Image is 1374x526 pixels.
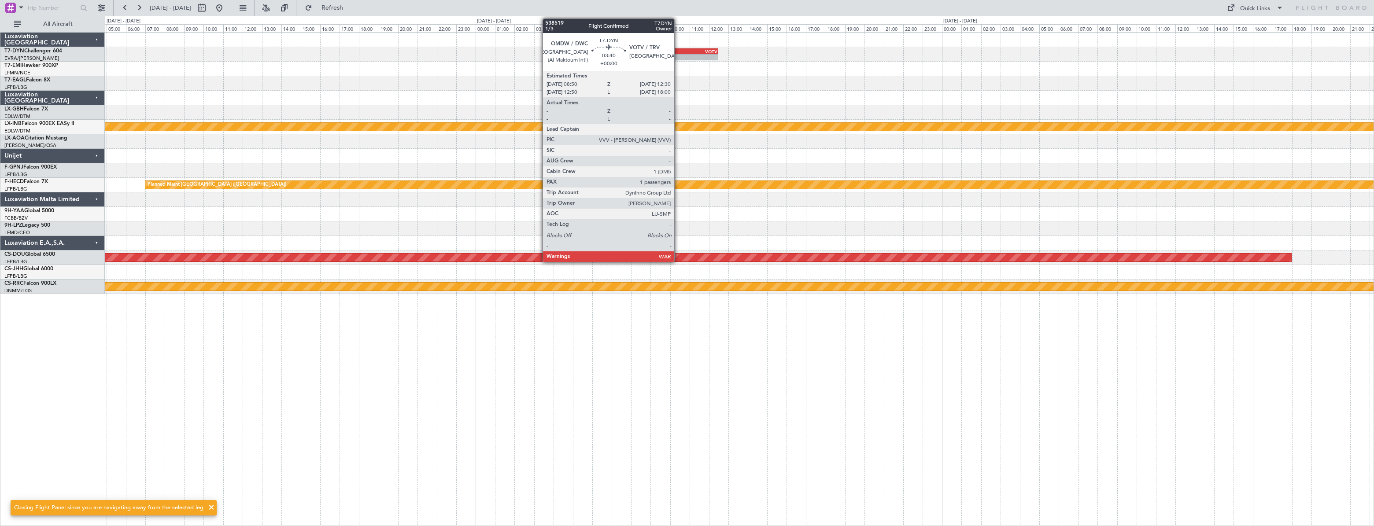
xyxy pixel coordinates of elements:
div: 09:00 [650,24,670,32]
div: 14:00 [281,24,301,32]
div: [DATE] - [DATE] [943,18,977,25]
div: 21:00 [1350,24,1370,32]
div: 04:00 [1020,24,1039,32]
a: EDLW/DTM [4,128,30,134]
div: 20:00 [398,24,417,32]
button: Quick Links [1223,1,1288,15]
div: VOTV [683,49,717,54]
div: 16:00 [320,24,340,32]
div: [DATE] - [DATE] [477,18,511,25]
a: LX-AOACitation Mustang [4,136,67,141]
span: F-HECD [4,179,24,184]
div: 15:00 [301,24,320,32]
span: 9H-LPZ [4,223,22,228]
span: T7-DYN [4,48,24,54]
div: 05:00 [107,24,126,32]
div: 23:00 [456,24,476,32]
div: 05:00 [1039,24,1059,32]
div: 12:00 [1175,24,1195,32]
a: F-GPNJFalcon 900EX [4,165,57,170]
div: 19:00 [845,24,864,32]
a: EDLW/DTM [4,113,30,120]
div: 15:00 [767,24,787,32]
div: 01:00 [495,24,514,32]
div: 03:00 [1001,24,1020,32]
div: 07:00 [612,24,631,32]
div: 13:00 [1195,24,1214,32]
div: OMDW [648,49,683,54]
div: 04:00 [554,24,573,32]
span: CS-DOU [4,252,25,257]
div: 11:00 [1156,24,1175,32]
div: 12:00 [243,24,262,32]
span: F-GPNJ [4,165,23,170]
a: LFMN/NCE [4,70,30,76]
span: LX-AOA [4,136,25,141]
div: 20:00 [864,24,884,32]
div: 17:00 [340,24,359,32]
span: T7-EAGL [4,77,26,83]
div: 08:00 [1097,24,1117,32]
input: Trip Number [27,1,78,15]
div: 10:00 [670,24,690,32]
div: Planned Maint [GEOGRAPHIC_DATA] ([GEOGRAPHIC_DATA]) [148,178,286,191]
span: LX-GBH [4,107,24,112]
div: 03:00 [534,24,554,32]
div: 22:00 [903,24,923,32]
button: All Aircraft [10,17,96,31]
span: All Aircraft [23,21,93,27]
div: 20:00 [1331,24,1350,32]
a: LFPB/LBG [4,273,27,280]
div: 17:00 [1273,24,1292,32]
div: 13:00 [262,24,281,32]
div: 19:00 [1311,24,1331,32]
span: 9H-YAA [4,208,24,213]
a: EVRA/[PERSON_NAME] [4,55,59,62]
div: 09:00 [184,24,203,32]
a: 9H-LPZLegacy 500 [4,223,50,228]
div: 06:00 [1059,24,1078,32]
div: 13:00 [728,24,748,32]
div: 06:00 [126,24,145,32]
div: 07:00 [1078,24,1097,32]
a: LFPB/LBG [4,258,27,265]
div: 16:00 [787,24,806,32]
a: LFPB/LBG [4,186,27,192]
div: 01:00 [961,24,981,32]
div: 06:00 [592,24,612,32]
div: 18:00 [359,24,378,32]
div: 00:00 [942,24,961,32]
span: [DATE] - [DATE] [150,4,191,12]
div: 17:00 [806,24,825,32]
div: Closing Flight Panel since you are navigating away from the selected leg [14,504,203,512]
div: 22:00 [437,24,456,32]
div: 07:00 [145,24,165,32]
div: 02:00 [514,24,534,32]
div: 10:00 [1137,24,1156,32]
div: 08:00 [165,24,184,32]
a: CS-JHHGlobal 6000 [4,266,53,272]
div: Quick Links [1240,4,1270,13]
span: CS-RRC [4,281,23,286]
div: 18:00 [1292,24,1311,32]
div: - [683,55,717,60]
a: LFMD/CEQ [4,229,30,236]
span: CS-JHH [4,266,23,272]
div: [DATE] - [DATE] [107,18,140,25]
div: 12:00 [709,24,728,32]
div: 10:00 [203,24,223,32]
a: CS-DOUGlobal 6500 [4,252,55,257]
div: 08:00 [631,24,650,32]
button: Refresh [301,1,354,15]
a: LX-GBHFalcon 7X [4,107,48,112]
div: 19:00 [379,24,398,32]
div: 02:00 [981,24,1001,32]
a: F-HECDFalcon 7X [4,179,48,184]
a: T7-EMIHawker 900XP [4,63,58,68]
div: - [648,55,683,60]
span: T7-EMI [4,63,22,68]
div: 09:00 [1117,24,1137,32]
div: 05:00 [573,24,592,32]
a: DNMM/LOS [4,287,32,294]
div: 00:00 [476,24,495,32]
